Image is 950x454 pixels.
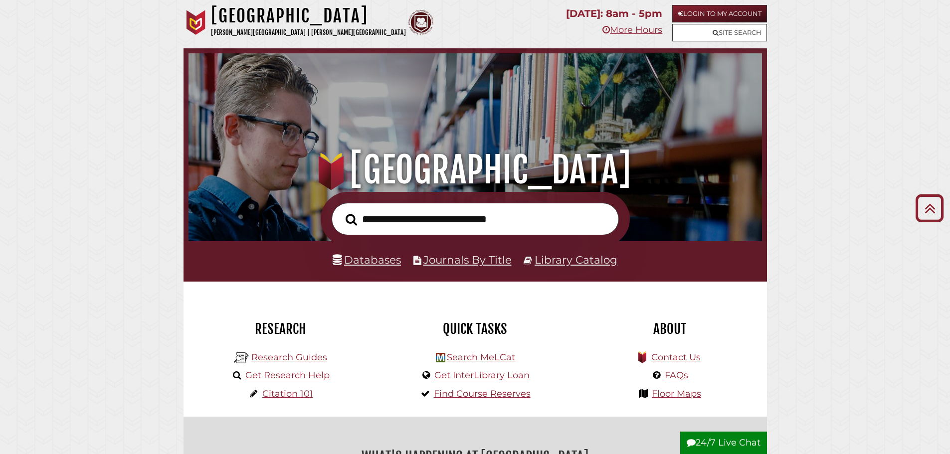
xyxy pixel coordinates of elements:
h2: Quick Tasks [385,320,565,337]
a: Search MeLCat [447,352,515,363]
a: Back to Top [912,200,948,216]
p: [PERSON_NAME][GEOGRAPHIC_DATA] | [PERSON_NAME][GEOGRAPHIC_DATA] [211,27,406,38]
img: Calvin Theological Seminary [408,10,433,35]
a: Find Course Reserves [434,388,531,399]
a: Library Catalog [535,253,617,266]
a: FAQs [665,370,688,381]
img: Calvin University [184,10,208,35]
a: Contact Us [651,352,701,363]
a: Login to My Account [672,5,767,22]
a: Research Guides [251,352,327,363]
a: Get Research Help [245,370,330,381]
h2: About [580,320,760,337]
p: [DATE]: 8am - 5pm [566,5,662,22]
a: Journals By Title [423,253,512,266]
img: Hekman Library Logo [436,353,445,362]
h2: Research [191,320,371,337]
button: Search [341,211,362,229]
a: Site Search [672,24,767,41]
a: Get InterLibrary Loan [434,370,530,381]
a: Citation 101 [262,388,313,399]
a: Databases [333,253,401,266]
a: Floor Maps [652,388,701,399]
h1: [GEOGRAPHIC_DATA] [211,5,406,27]
i: Search [346,213,357,226]
img: Hekman Library Logo [234,350,249,365]
a: More Hours [602,24,662,35]
h1: [GEOGRAPHIC_DATA] [202,148,748,192]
